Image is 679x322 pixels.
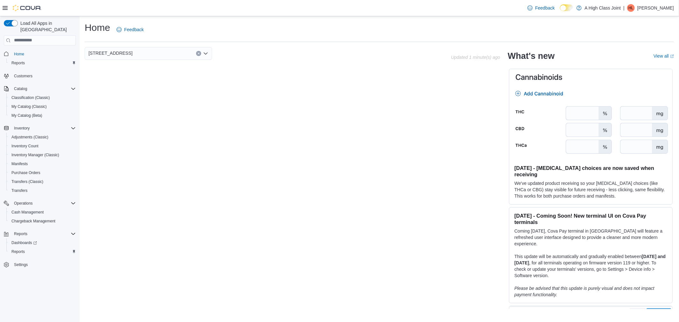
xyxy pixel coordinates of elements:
p: Coming [DATE], Cova Pay terminal in [GEOGRAPHIC_DATA] will feature a refreshed user interface des... [514,228,667,247]
span: Inventory Count [11,143,39,149]
button: Reports [6,59,78,67]
a: Chargeback Management [9,217,58,225]
span: Catalog [14,86,27,91]
span: Purchase Orders [11,170,40,175]
span: Load All Apps in [GEOGRAPHIC_DATA] [18,20,76,33]
span: Dashboards [9,239,76,247]
p: | [623,4,625,12]
span: Inventory [14,126,30,131]
button: Classification (Classic) [6,93,78,102]
span: Feedback [535,5,555,11]
input: Dark Mode [560,4,573,11]
span: Reports [11,60,25,66]
button: Operations [11,199,35,207]
span: [STREET_ADDRESS] [88,49,132,57]
span: HL [628,4,633,12]
span: Cash Management [11,210,44,215]
button: Clear input [196,51,201,56]
span: My Catalog (Beta) [11,113,42,118]
a: Inventory Manager (Classic) [9,151,62,159]
button: Reports [11,230,30,238]
span: My Catalog (Classic) [11,104,47,109]
p: We've updated product receiving so your [MEDICAL_DATA] choices (like THCa or CBG) stay visible fo... [514,180,667,199]
a: Cash Management [9,208,46,216]
span: Transfers [11,188,27,193]
span: Transfers (Classic) [9,178,76,185]
div: Holly Leach-Wickens [627,4,635,12]
a: My Catalog (Classic) [9,103,49,110]
a: Home [11,50,27,58]
a: Manifests [9,160,30,168]
span: My Catalog (Beta) [9,112,76,119]
button: Reports [6,247,78,256]
span: Dashboards [11,240,37,245]
span: Transfers [9,187,76,194]
span: Adjustments (Classic) [9,133,76,141]
em: Please be advised that this update is purely visual and does not impact payment functionality. [514,286,654,297]
button: Inventory Manager (Classic) [6,150,78,159]
button: Home [1,49,78,59]
span: Chargeback Management [9,217,76,225]
span: Reports [14,231,27,236]
button: Adjustments (Classic) [6,133,78,142]
button: Chargeback Management [6,217,78,226]
a: Transfers [9,187,30,194]
button: Transfers [6,186,78,195]
span: Catalog [11,85,76,93]
a: Customers [11,72,35,80]
a: Classification (Classic) [9,94,53,101]
span: Chargeback Management [11,219,55,224]
h1: Home [85,21,110,34]
span: Manifests [11,161,28,166]
button: Transfers (Classic) [6,177,78,186]
p: [PERSON_NAME] [637,4,674,12]
button: My Catalog (Beta) [6,111,78,120]
a: Reports [9,59,27,67]
button: Customers [1,71,78,80]
button: Reports [1,229,78,238]
a: Dashboards [9,239,39,247]
h2: What's new [508,51,555,61]
span: Reports [11,249,25,254]
span: Purchase Orders [9,169,76,177]
button: Catalog [1,84,78,93]
span: Reports [9,248,76,255]
a: Inventory Count [9,142,41,150]
span: Home [11,50,76,58]
span: Operations [11,199,76,207]
span: Home [14,52,24,57]
button: Operations [1,199,78,208]
a: Purchase Orders [9,169,43,177]
span: Inventory Count [9,142,76,150]
a: Feedback [525,2,557,14]
button: My Catalog (Classic) [6,102,78,111]
span: Manifests [9,160,76,168]
button: Settings [1,260,78,269]
a: Dashboards [6,238,78,247]
span: My Catalog (Classic) [9,103,76,110]
p: A High Class Joint [585,4,621,12]
span: Reports [9,59,76,67]
a: Adjustments (Classic) [9,133,51,141]
span: Adjustments (Classic) [11,135,48,140]
a: My Catalog (Beta) [9,112,45,119]
span: Inventory Manager (Classic) [11,152,59,157]
h3: [DATE] - [MEDICAL_DATA] choices are now saved when receiving [514,165,667,178]
button: Inventory Count [6,142,78,150]
button: Catalog [11,85,30,93]
button: Manifests [6,159,78,168]
h3: [DATE] - Coming Soon! New terminal UI on Cova Pay terminals [514,213,667,225]
a: Reports [9,248,27,255]
span: Settings [11,261,76,269]
button: Inventory [1,124,78,133]
span: Customers [14,73,32,79]
span: Inventory Manager (Classic) [9,151,76,159]
span: Transfers (Classic) [11,179,43,184]
a: Settings [11,261,30,269]
a: Transfers (Classic) [9,178,46,185]
button: Open list of options [203,51,208,56]
button: Purchase Orders [6,168,78,177]
nav: Complex example [4,47,76,286]
span: Customers [11,72,76,80]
